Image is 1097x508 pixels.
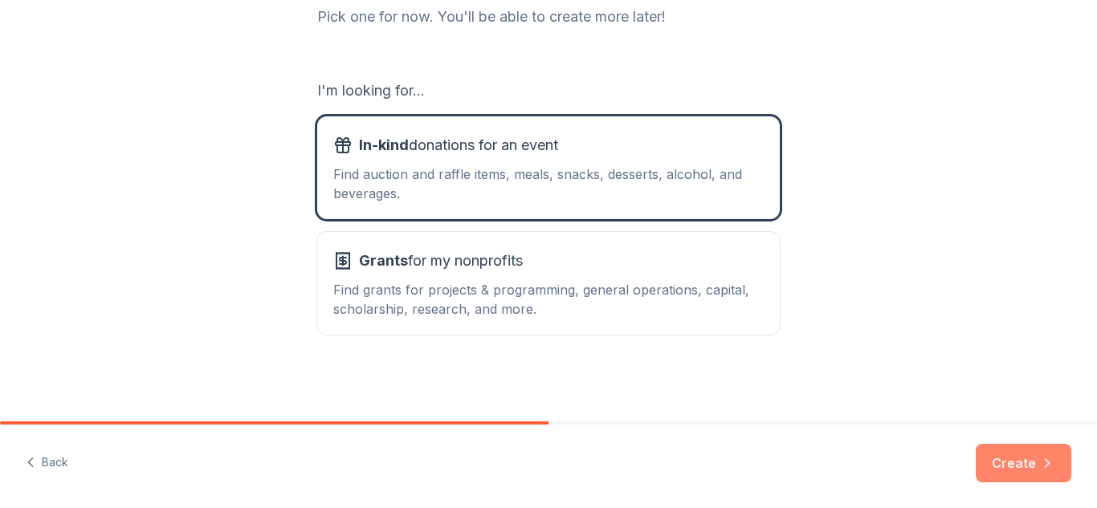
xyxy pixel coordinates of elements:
div: Find auction and raffle items, meals, snacks, desserts, alcohol, and beverages. [333,165,764,203]
span: Grants [359,252,408,269]
button: Create [976,444,1071,482]
div: Find grants for projects & programming, general operations, capital, scholarship, research, and m... [333,280,764,319]
button: Back [26,446,68,480]
span: donations for an event [359,132,558,158]
span: for my nonprofits [359,248,523,274]
button: In-kinddonations for an eventFind auction and raffle items, meals, snacks, desserts, alcohol, and... [317,116,780,219]
div: Pick one for now. You'll be able to create more later! [317,4,780,30]
span: In-kind [359,136,409,153]
div: I'm looking for... [317,78,780,104]
button: Grantsfor my nonprofitsFind grants for projects & programming, general operations, capital, schol... [317,232,780,335]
